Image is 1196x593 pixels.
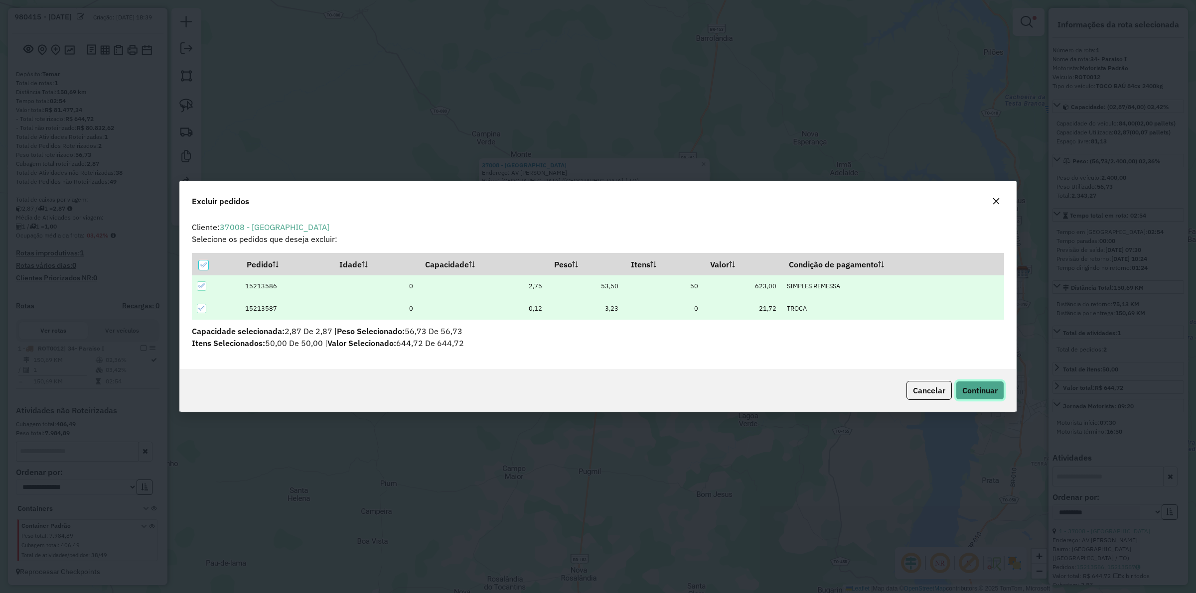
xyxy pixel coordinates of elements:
span: Capacidade selecionada: [192,326,285,336]
td: 623,00 [703,275,782,297]
td: 15213586 [240,275,332,297]
span: Cliente: [192,222,329,232]
p: 644,72 De 644,72 [192,337,1004,349]
td: SIMPLES REMESSA [782,275,1004,297]
button: Cancelar [906,381,952,400]
th: Idade [332,253,418,275]
span: Continuar [962,385,998,395]
td: 15213587 [240,297,332,320]
span: 50,00 De 50,00 | [192,338,327,348]
th: Condição de pagamento [782,253,1004,275]
td: TROCA [782,297,1004,320]
th: Peso [547,253,623,275]
span: Excluir pedidos [192,195,249,207]
td: 3,23 [547,297,623,320]
th: Valor [703,253,782,275]
th: Pedido [240,253,332,275]
td: 50 [624,275,704,297]
span: Itens Selecionados: [192,338,265,348]
td: 0 [624,297,704,320]
p: Selecione os pedidos que deseja excluir: [192,233,1004,245]
th: Itens [624,253,704,275]
span: Peso Selecionado: [337,326,405,336]
td: 0 [332,275,418,297]
p: 2,87 De 2,87 | 56,73 De 56,73 [192,325,1004,337]
th: Capacidade [418,253,547,275]
td: 2,75 [418,275,547,297]
td: 0,12 [418,297,547,320]
td: 21,72 [703,297,782,320]
a: 37008 - [GEOGRAPHIC_DATA] [220,222,329,232]
button: Continuar [956,381,1004,400]
span: Cancelar [913,385,945,395]
td: 53,50 [547,275,623,297]
span: Valor Selecionado: [327,338,396,348]
td: 0 [332,297,418,320]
